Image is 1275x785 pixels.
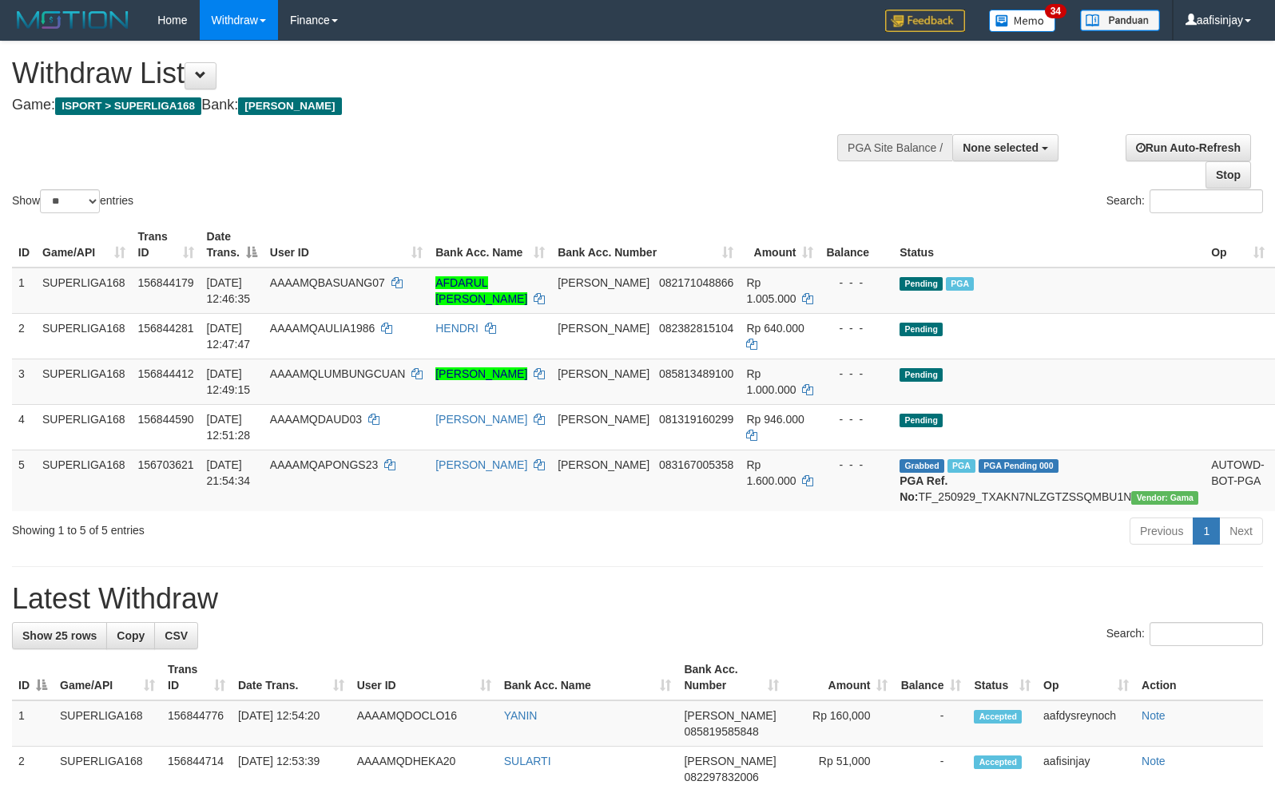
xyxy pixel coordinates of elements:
[1150,189,1263,213] input: Search:
[659,458,733,471] span: Copy 083167005358 to clipboard
[138,458,194,471] span: 156703621
[12,700,54,747] td: 1
[138,322,194,335] span: 156844281
[435,458,527,471] a: [PERSON_NAME]
[498,655,678,700] th: Bank Acc. Name: activate to sort column ascending
[12,268,36,314] td: 1
[826,320,887,336] div: - - -
[894,655,967,700] th: Balance: activate to sort column ascending
[54,700,161,747] td: SUPERLIGA168
[1126,134,1251,161] a: Run Auto-Refresh
[36,222,132,268] th: Game/API: activate to sort column ascending
[740,222,820,268] th: Amount: activate to sort column ascending
[558,413,649,426] span: [PERSON_NAME]
[504,709,538,722] a: YANIN
[12,516,519,538] div: Showing 1 to 5 of 5 entries
[207,276,251,305] span: [DATE] 12:46:35
[893,450,1205,511] td: TF_250929_TXAKN7NLZGTZSSQMBU1N
[1106,189,1263,213] label: Search:
[12,222,36,268] th: ID
[746,413,804,426] span: Rp 946.000
[207,458,251,487] span: [DATE] 21:54:34
[900,277,943,291] span: Pending
[974,755,1022,769] span: Accepted
[900,474,947,503] b: PGA Ref. No:
[201,222,264,268] th: Date Trans.: activate to sort column descending
[12,189,133,213] label: Show entries
[989,10,1056,32] img: Button%20Memo.svg
[1080,10,1160,31] img: panduan.png
[746,458,796,487] span: Rp 1.600.000
[138,276,194,289] span: 156844179
[785,655,894,700] th: Amount: activate to sort column ascending
[270,322,375,335] span: AAAAMQAULIA1986
[429,222,551,268] th: Bank Acc. Name: activate to sort column ascending
[785,700,894,747] td: Rp 160,000
[826,457,887,473] div: - - -
[684,725,758,738] span: Copy 085819585848 to clipboard
[1037,700,1135,747] td: aafdysreynoch
[138,413,194,426] span: 156844590
[106,622,155,649] a: Copy
[684,755,776,767] span: [PERSON_NAME]
[36,268,132,314] td: SUPERLIGA168
[967,655,1037,700] th: Status: activate to sort column ascending
[952,134,1059,161] button: None selected
[22,629,97,642] span: Show 25 rows
[504,755,551,767] a: SULARTI
[900,368,943,382] span: Pending
[558,367,649,380] span: [PERSON_NAME]
[826,366,887,382] div: - - -
[659,276,733,289] span: Copy 082171048866 to clipboard
[132,222,201,268] th: Trans ID: activate to sort column ascending
[36,450,132,511] td: SUPERLIGA168
[684,709,776,722] span: [PERSON_NAME]
[1193,517,1220,545] a: 1
[12,313,36,359] td: 2
[36,313,132,359] td: SUPERLIGA168
[161,700,232,747] td: 156844776
[12,622,107,649] a: Show 25 rows
[677,655,785,700] th: Bank Acc. Number: activate to sort column ascending
[435,276,527,305] a: AFDARUL [PERSON_NAME]
[232,700,351,747] td: [DATE] 12:54:20
[351,655,498,700] th: User ID: activate to sort column ascending
[270,367,406,380] span: AAAAMQLUMBUNGCUAN
[12,404,36,450] td: 4
[684,771,758,783] span: Copy 082297832006 to clipboard
[12,57,834,89] h1: Withdraw List
[40,189,100,213] select: Showentries
[659,367,733,380] span: Copy 085813489100 to clipboard
[1205,222,1271,268] th: Op: activate to sort column ascending
[551,222,740,268] th: Bank Acc. Number: activate to sort column ascending
[826,411,887,427] div: - - -
[435,322,479,335] a: HENDRI
[558,276,649,289] span: [PERSON_NAME]
[1150,622,1263,646] input: Search:
[12,8,133,32] img: MOTION_logo.png
[270,458,378,471] span: AAAAMQAPONGS23
[1131,491,1198,505] span: Vendor URL: https://trx31.1velocity.biz
[1205,450,1271,511] td: AUTOWD-BOT-PGA
[351,700,498,747] td: AAAAMQDOCLO16
[36,404,132,450] td: SUPERLIGA168
[238,97,341,115] span: [PERSON_NAME]
[138,367,194,380] span: 156844412
[885,10,965,32] img: Feedback.jpg
[558,322,649,335] span: [PERSON_NAME]
[1135,655,1263,700] th: Action
[12,97,834,113] h4: Game: Bank:
[12,450,36,511] td: 5
[207,367,251,396] span: [DATE] 12:49:15
[207,413,251,442] span: [DATE] 12:51:28
[1130,517,1194,545] a: Previous
[894,700,967,747] td: -
[659,413,733,426] span: Copy 081319160299 to clipboard
[837,134,952,161] div: PGA Site Balance /
[12,655,54,700] th: ID: activate to sort column descending
[435,367,527,380] a: [PERSON_NAME]
[746,322,804,335] span: Rp 640.000
[900,459,944,473] span: Grabbed
[55,97,201,115] span: ISPORT > SUPERLIGA168
[154,622,198,649] a: CSV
